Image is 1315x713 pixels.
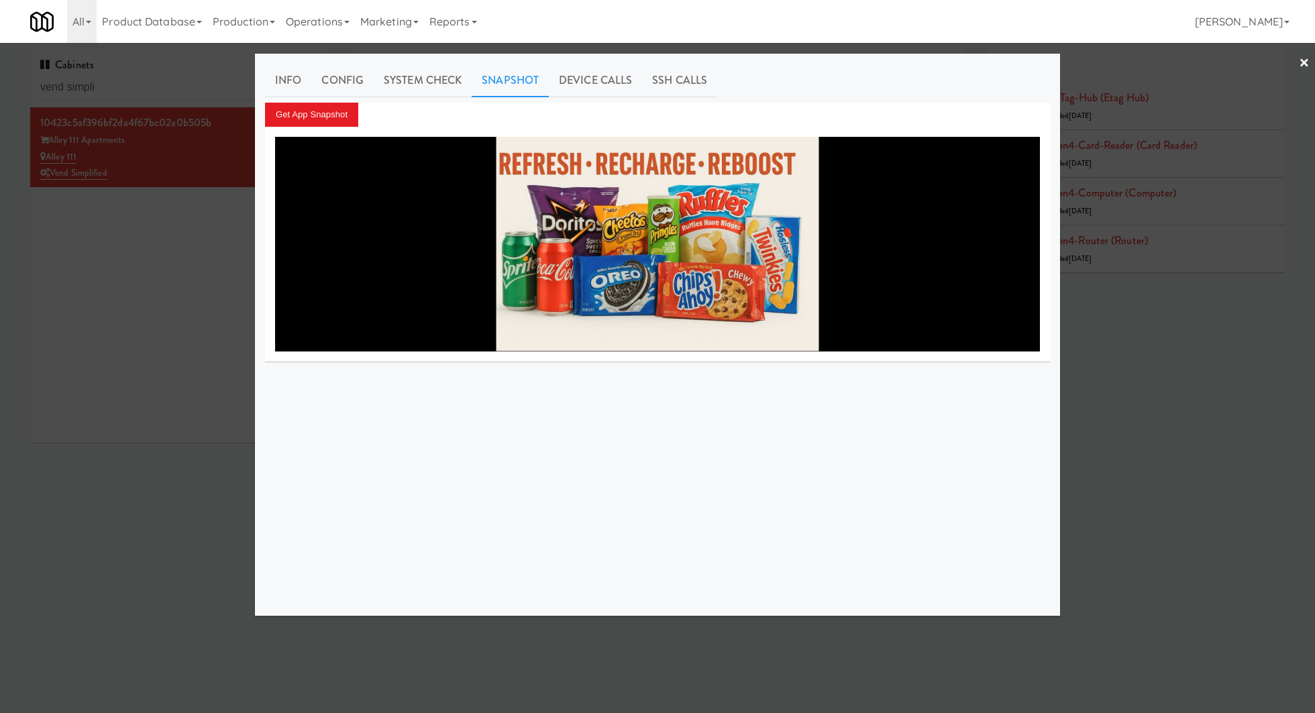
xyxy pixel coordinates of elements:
a: SSH Calls [642,64,717,97]
a: Device Calls [549,64,642,97]
a: Snapshot [472,64,549,97]
a: System Check [374,64,472,97]
a: Config [311,64,374,97]
button: Get App Snapshot [265,103,358,127]
img: Micromart [30,10,54,34]
a: × [1299,43,1310,85]
img: m0ocxgvq0rv1bbzbcxie.png [275,137,1040,352]
a: Info [265,64,311,97]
